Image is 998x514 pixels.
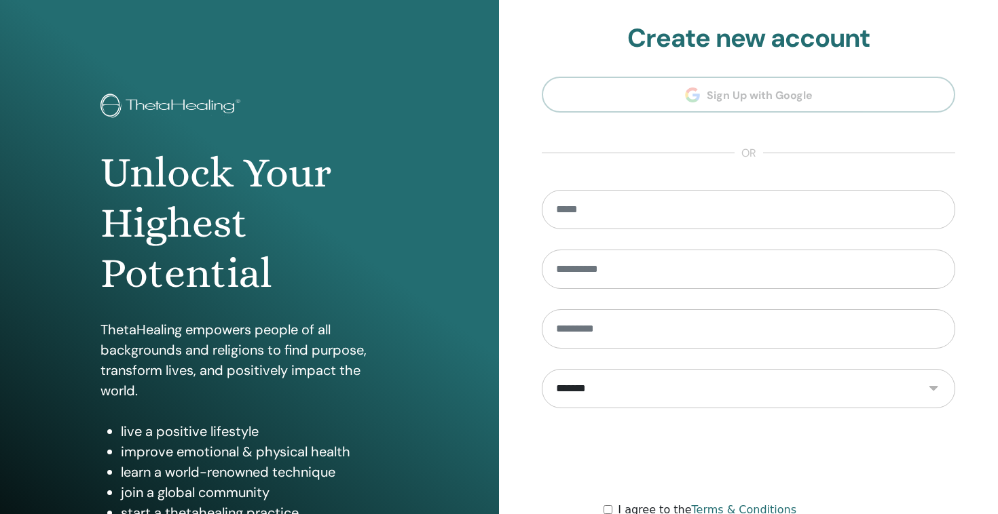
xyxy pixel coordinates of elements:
[646,429,852,481] iframe: reCAPTCHA
[121,462,399,482] li: learn a world-renowned technique
[735,145,763,161] span: or
[121,421,399,441] li: live a positive lifestyle
[100,148,399,299] h1: Unlock Your Highest Potential
[542,23,955,54] h2: Create new account
[121,482,399,502] li: join a global community
[121,441,399,462] li: improve emotional & physical health
[100,319,399,401] p: ThetaHealing empowers people of all backgrounds and religions to find purpose, transform lives, a...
